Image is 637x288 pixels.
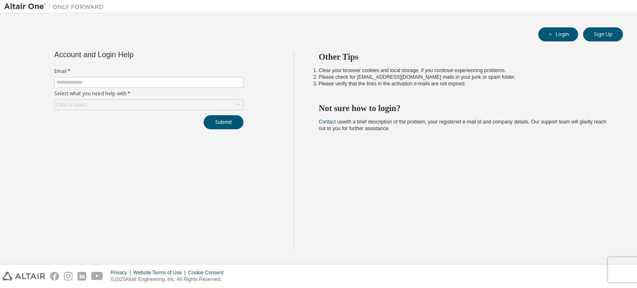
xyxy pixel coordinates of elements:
[319,80,608,87] li: Please verify that the links in the activation e-mails are not expired.
[538,27,578,41] button: Login
[319,103,608,114] h2: Not sure how to login?
[54,90,243,97] label: Select what you need help with
[319,119,343,125] a: Contact us
[78,272,86,281] img: linkedin.svg
[56,102,87,108] div: Click to select
[54,68,243,75] label: Email
[91,272,103,281] img: youtube.svg
[4,2,108,11] img: Altair One
[188,269,228,276] div: Cookie Consent
[319,67,608,74] li: Clear your browser cookies and local storage, if you continue experiencing problems.
[319,74,608,80] li: Please check for [EMAIL_ADDRESS][DOMAIN_NAME] mails in your junk or spam folder.
[319,119,607,131] span: with a brief description of the problem, your registered e-mail id and company details. Our suppo...
[133,269,188,276] div: Website Terms of Use
[111,276,229,283] p: © 2025 Altair Engineering, Inc. All Rights Reserved.
[319,51,608,62] h2: Other Tips
[55,100,243,110] div: Click to select
[54,51,206,58] div: Account and Login Help
[50,272,59,281] img: facebook.svg
[64,272,73,281] img: instagram.svg
[2,272,45,281] img: altair_logo.svg
[204,115,243,129] button: Submit
[111,269,133,276] div: Privacy
[583,27,623,41] button: Sign Up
